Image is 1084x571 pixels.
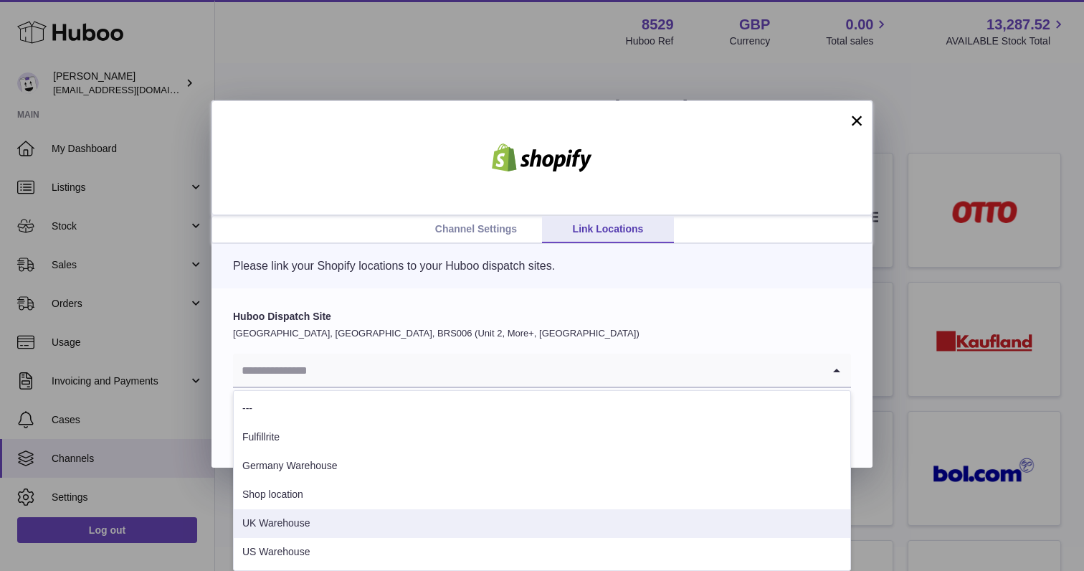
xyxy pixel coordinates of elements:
p: [GEOGRAPHIC_DATA], [GEOGRAPHIC_DATA], BRS006 (Unit 2, More+, [GEOGRAPHIC_DATA]) [233,327,851,340]
img: shopify [481,143,603,172]
li: UK Warehouse [234,509,850,538]
li: --- [234,395,850,423]
div: Search for option [233,354,851,388]
label: Huboo Dispatch Site [233,310,851,324]
li: Germany Warehouse [234,452,850,481]
li: Fulfillrite [234,423,850,452]
li: Shop location [234,481,850,509]
a: Link Locations [542,216,674,243]
p: Please link your Shopify locations to your Huboo dispatch sites. [233,258,851,274]
input: Search for option [233,354,822,387]
button: × [848,112,865,129]
li: US Warehouse [234,538,850,567]
a: Channel Settings [410,216,542,243]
